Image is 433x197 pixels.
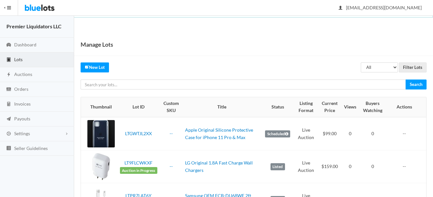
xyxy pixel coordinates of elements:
td: $99.00 [318,117,341,150]
th: Title [182,97,261,117]
input: Search your lots... [81,80,406,89]
td: 0 [341,117,359,150]
span: Auctions [14,71,32,77]
span: Settings [14,131,30,136]
td: -- [386,117,426,150]
ion-icon: list box [5,145,12,152]
td: Live Auction [294,150,318,183]
a: -- [170,131,173,136]
ion-icon: paper plane [5,116,12,122]
input: Search [406,80,427,89]
ion-icon: create [85,65,89,69]
h1: Manage Lots [81,40,113,49]
ion-icon: person [337,5,344,11]
span: Auction in Progress [120,167,157,174]
td: Live Auction [294,117,318,150]
a: LG Original 1.8A Fast Charge Wall Chargers [185,160,253,173]
th: Buyers Watching [359,97,386,117]
ion-icon: flash [5,72,12,78]
ion-icon: calculator [5,101,12,108]
ion-icon: cog [5,131,12,137]
span: Dashboard [14,42,36,47]
th: Views [341,97,359,117]
td: 0 [359,117,386,150]
span: Orders [14,86,28,92]
a: -- [170,164,173,169]
span: Invoices [14,101,31,107]
label: Scheduled [265,130,290,137]
td: $159.00 [318,150,341,183]
span: [EMAIL_ADDRESS][DOMAIN_NAME] [339,5,422,10]
a: LT9FLCWKXF [124,160,153,165]
ion-icon: speedometer [5,42,12,48]
span: Payouts [14,116,30,121]
th: Current Price [318,97,341,117]
input: Filter Lots [399,62,427,72]
a: Apple Original Silicone Protective Case for iPhone 11 Pro & Max [185,127,253,140]
th: Actions [386,97,426,117]
th: Custom SKU [160,97,182,117]
td: 0 [341,150,359,183]
ion-icon: clipboard [5,57,12,63]
th: Thumbnail [81,97,117,117]
label: Listed [271,163,285,170]
ion-icon: cash [5,87,12,93]
th: Listing Format [294,97,318,117]
th: Status [261,97,294,117]
span: Lots [14,57,23,62]
strong: Premier Liquidators LLC [6,23,62,29]
span: Seller Guidelines [14,145,48,151]
td: -- [386,150,426,183]
a: createNew Lot [81,62,109,72]
th: Lot ID [117,97,160,117]
a: LTGWTJL2XX [125,131,152,136]
td: 0 [359,150,386,183]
